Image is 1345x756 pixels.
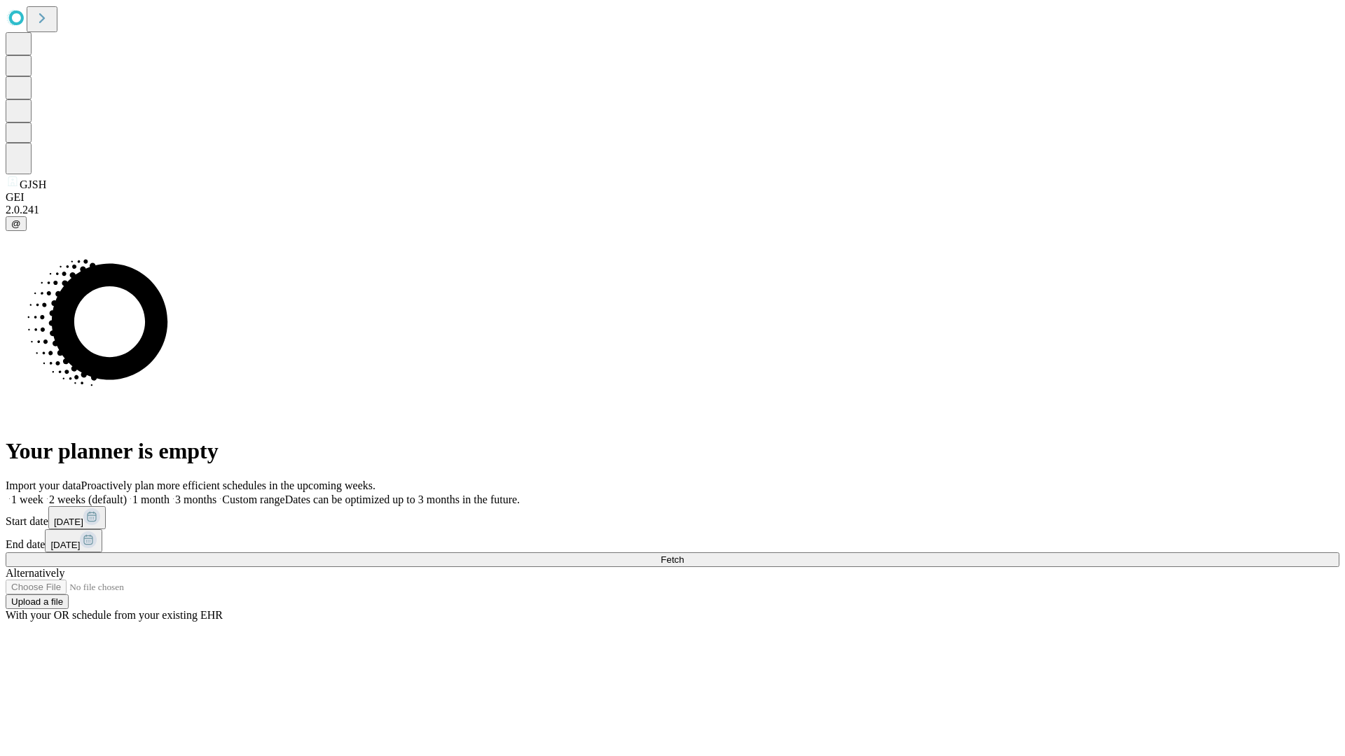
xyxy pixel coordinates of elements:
button: [DATE] [48,506,106,529]
h1: Your planner is empty [6,438,1339,464]
button: [DATE] [45,529,102,552]
span: Import your data [6,479,81,491]
span: Proactively plan more efficient schedules in the upcoming weeks. [81,479,375,491]
span: [DATE] [54,517,83,527]
div: GEI [6,191,1339,204]
div: Start date [6,506,1339,529]
span: @ [11,218,21,229]
span: Custom range [222,493,284,505]
span: Dates can be optimized up to 3 months in the future. [285,493,520,505]
span: Fetch [661,554,684,565]
span: With your OR schedule from your existing EHR [6,609,223,621]
span: 3 months [175,493,216,505]
div: 2.0.241 [6,204,1339,216]
span: [DATE] [50,540,80,550]
button: @ [6,216,27,231]
span: Alternatively [6,567,64,579]
div: End date [6,529,1339,552]
span: 1 week [11,493,43,505]
span: GJSH [20,178,46,190]
span: 2 weeks (default) [49,493,127,505]
button: Upload a file [6,594,69,609]
button: Fetch [6,552,1339,567]
span: 1 month [132,493,170,505]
